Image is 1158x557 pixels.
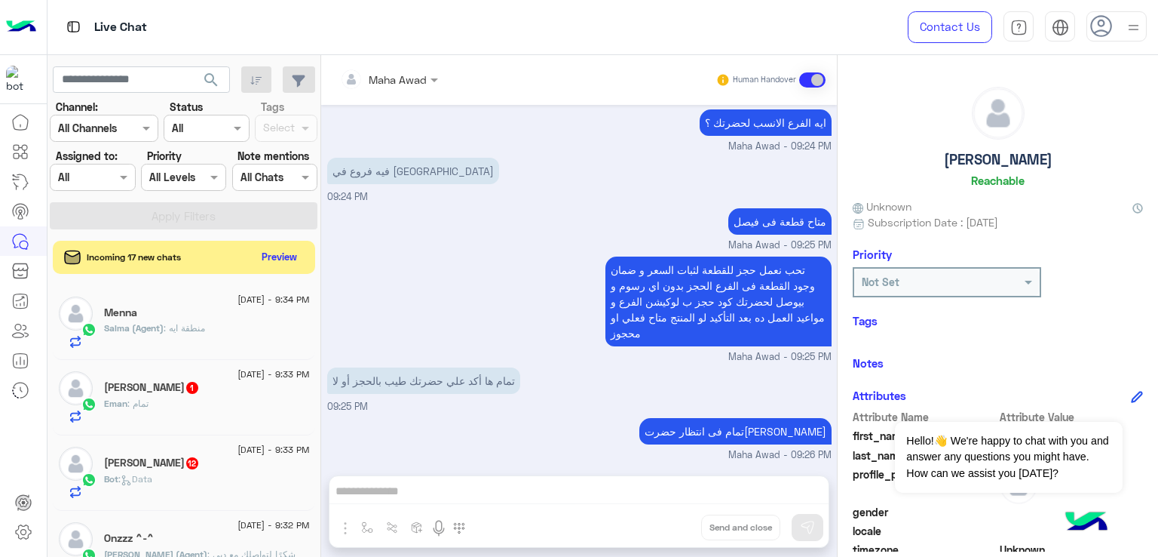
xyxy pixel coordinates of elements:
[6,11,36,43] img: Logo
[6,66,33,93] img: 1403182699927242
[1060,497,1113,549] img: hulul-logo.png
[193,66,230,99] button: search
[973,88,1024,139] img: defaultAdmin.png
[853,409,997,425] span: Attribute Name
[853,448,997,463] span: last_name
[728,448,832,463] span: Maha Awad - 09:26 PM
[104,381,200,394] h5: Eman Mohamed
[944,151,1052,168] h5: [PERSON_NAME]
[1000,523,1144,539] span: null
[908,11,992,43] a: Contact Us
[164,322,205,334] span: منطقة ايه
[256,246,304,268] button: Preview
[94,17,147,38] p: Live Chat
[895,422,1122,493] span: Hello!👋 We're happy to chat with you and answer any questions you might have. How can we assist y...
[104,398,127,409] span: Eman
[170,99,203,115] label: Status
[1000,504,1144,520] span: null
[147,148,182,164] label: Priority
[127,398,149,409] span: تمام
[237,443,309,457] span: [DATE] - 9:33 PM
[327,158,499,184] p: 10/9/2025, 9:24 PM
[56,148,118,164] label: Assigned to:
[237,368,309,381] span: [DATE] - 9:33 PM
[87,251,181,264] span: Incoming 17 new chats
[733,74,796,86] small: Human Handover
[202,71,220,89] span: search
[81,322,96,337] img: WhatsApp
[853,466,997,501] span: profile_pic
[605,257,832,346] p: 10/9/2025, 9:25 PM
[728,208,832,235] p: 10/9/2025, 9:25 PM
[237,293,309,306] span: [DATE] - 9:34 PM
[971,174,1025,187] h6: Reachable
[81,397,96,412] img: WhatsApp
[327,401,368,412] span: 09:25 PM
[728,350,832,365] span: Maha Awad - 09:25 PM
[853,428,997,444] span: first_name
[853,389,906,402] h6: Attributes
[59,297,93,331] img: defaultAdmin.png
[853,248,892,261] h6: Priority
[728,238,832,253] span: Maha Awad - 09:25 PM
[64,17,83,36] img: tab
[639,418,832,445] p: 10/9/2025, 9:26 PM
[853,356,884,370] h6: Notes
[118,473,152,485] span: : Data
[868,214,998,230] span: Subscription Date : [DATE]
[700,109,832,136] p: 10/9/2025, 9:24 PM
[853,198,911,214] span: Unknown
[1124,18,1143,37] img: profile
[853,314,1143,328] h6: Tags
[1052,19,1069,36] img: tab
[327,368,520,394] p: 10/9/2025, 9:25 PM
[1003,11,1034,43] a: tab
[327,191,368,202] span: 09:24 PM
[701,515,780,540] button: Send and close
[59,371,93,405] img: defaultAdmin.png
[59,447,93,481] img: defaultAdmin.png
[56,99,98,115] label: Channel:
[1010,19,1028,36] img: tab
[59,522,93,556] img: defaultAdmin.png
[728,140,832,154] span: Maha Awad - 09:24 PM
[81,472,96,488] img: WhatsApp
[104,532,154,545] h5: Onzzz ^-^
[853,523,997,539] span: locale
[50,202,317,229] button: Apply Filters
[104,306,137,319] h5: Menna
[186,382,198,394] span: 1
[237,148,309,164] label: Note mentions
[186,457,198,469] span: 12
[104,322,164,334] span: Salma (Agent)
[237,519,309,532] span: [DATE] - 9:32 PM
[104,473,118,485] span: Bot
[104,457,200,469] h5: Saber Elsheikh
[853,504,997,520] span: gender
